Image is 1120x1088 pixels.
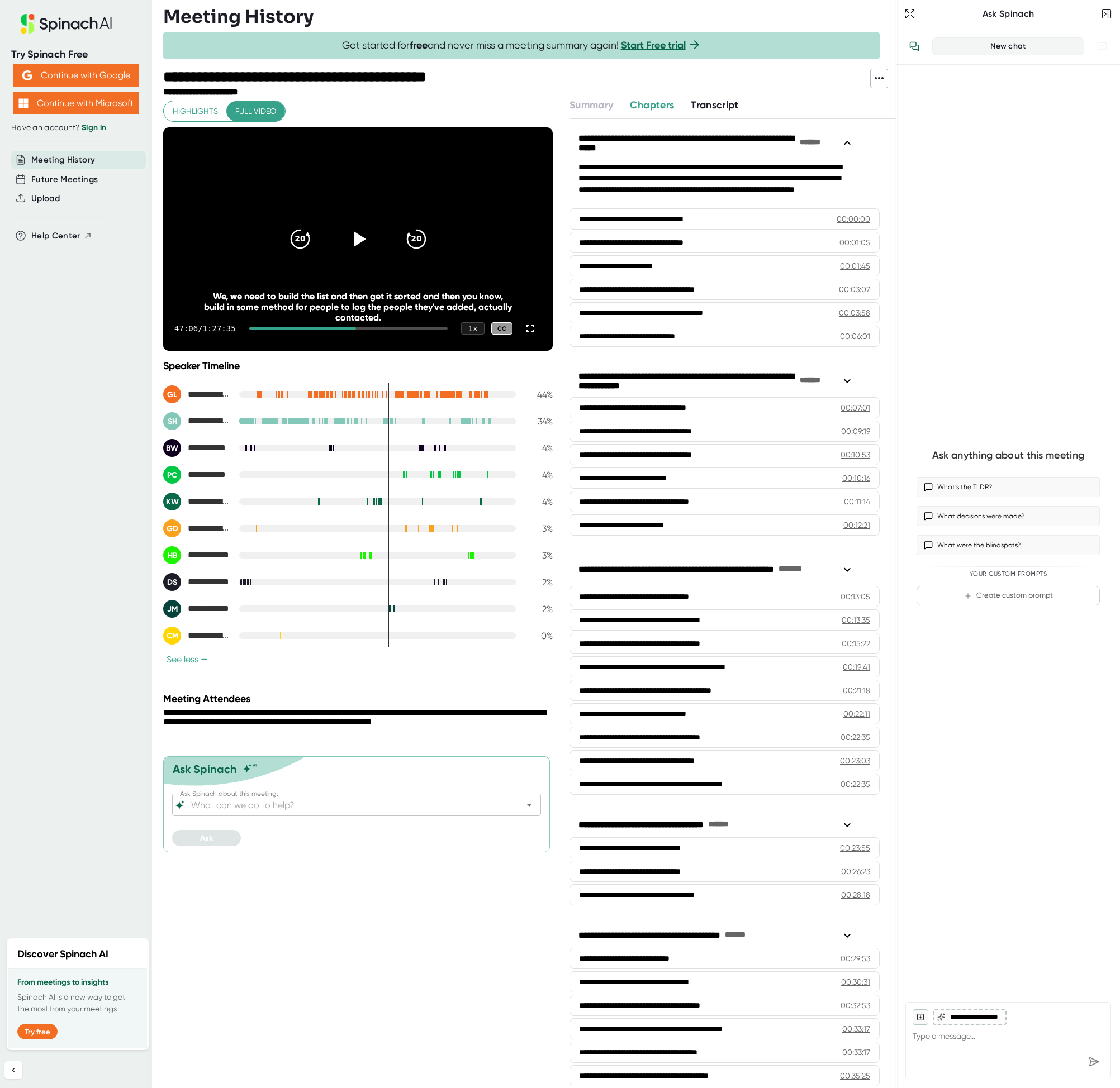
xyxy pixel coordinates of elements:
div: Craig McTavish [163,627,230,645]
div: GD [163,519,181,537]
div: HB [163,546,181,564]
div: 00:22:35 [841,779,870,790]
button: Close conversation sidebar [1099,6,1114,22]
button: Upload [31,192,60,205]
button: Help Center [31,230,92,242]
div: 00:01:05 [839,237,870,248]
p: Spinach AI is a new way to get the most from your meetings [17,991,138,1015]
div: Speaker Timeline [163,360,553,372]
div: SH [163,412,181,430]
a: Start Free trial [621,39,686,51]
div: Meeting Attendees [163,693,556,705]
div: GL [163,385,181,403]
img: Aehbyd4JwY73AAAAAElFTkSuQmCC [22,70,32,80]
div: Your Custom Prompts [917,570,1100,578]
div: Stryker Hankins [163,412,230,430]
div: BW [163,439,181,457]
div: 4 % [525,443,553,454]
span: Highlights [173,104,218,118]
div: We, we need to build the list and then get it sorted and then you know, build in some method for ... [202,291,514,323]
div: Ask Spinach [918,8,1099,20]
div: 00:35:25 [840,1070,870,1081]
div: 00:03:07 [839,284,870,295]
h3: Meeting History [163,6,314,27]
span: − [201,655,208,664]
button: Open [521,797,537,813]
button: What were the blindspots? [917,535,1100,555]
div: 3 % [525,550,553,561]
button: View conversation history [903,35,926,58]
div: 00:12:21 [843,519,870,531]
div: DS [163,573,181,591]
div: PC [163,466,181,484]
div: 00:33:17 [842,1047,870,1058]
div: Ask Spinach [173,762,237,776]
div: JM [163,600,181,618]
div: Have an account? [11,123,141,133]
div: 00:29:53 [841,953,870,964]
div: 1 x [461,322,485,335]
div: KW [163,493,181,510]
div: CC [491,322,512,335]
div: Bill Warman [163,439,230,457]
button: Chapters [630,98,674,113]
div: 00:11:14 [844,496,870,507]
div: 00:32:53 [841,1000,870,1011]
div: Try Spinach Free [11,48,141,61]
div: 00:23:55 [840,842,870,853]
div: 00:13:05 [841,591,870,602]
button: Try free [17,1024,58,1039]
div: 44 % [525,389,553,400]
div: 00:22:11 [843,708,870,719]
b: free [410,39,428,51]
div: CM [163,627,181,645]
span: Full video [235,104,276,118]
a: Sign in [82,123,106,132]
button: Meeting History [31,154,95,166]
div: 00:28:18 [841,889,870,900]
button: Collapse sidebar [4,1061,22,1079]
div: 00:00:00 [837,213,870,225]
div: 00:13:35 [842,614,870,626]
div: 00:26:23 [841,866,870,877]
div: 3 % [525,523,553,534]
button: Ask [172,830,241,846]
button: Continue with Microsoft [13,92,139,114]
div: 0 % [525,631,553,641]
input: What can we do to help? [189,797,505,813]
span: Ask [200,833,213,843]
button: Continue with Google [13,64,139,87]
button: Highlights [164,101,227,122]
button: Future Meetings [31,173,98,186]
span: Get started for and never miss a meeting summary again! [342,39,701,52]
div: 00:06:01 [840,331,870,342]
button: Expand to Ask Spinach page [902,6,918,22]
div: Send message [1084,1052,1104,1072]
div: New chat [939,41,1077,51]
div: 00:33:17 [842,1023,870,1034]
div: 00:10:53 [841,449,870,460]
div: 00:23:03 [840,755,870,766]
div: 00:21:18 [843,685,870,696]
div: 00:10:16 [842,473,870,484]
div: 00:03:58 [839,307,870,318]
div: 00:22:35 [841,732,870,743]
button: See less− [163,653,211,665]
div: 00:19:41 [843,661,870,672]
button: Create custom prompt [917,586,1100,605]
h2: Discover Spinach AI [17,947,108,962]
div: 2 % [525,604,553,614]
button: Transcript [691,98,739,113]
div: 47:06 / 1:27:35 [174,324,236,333]
div: Ask anything about this meeting [932,449,1084,462]
button: Summary [570,98,613,113]
div: 00:30:31 [841,976,870,987]
span: Help Center [31,230,80,242]
span: Transcript [691,99,739,111]
div: 00:07:01 [841,402,870,413]
div: 34 % [525,416,553,427]
button: What decisions were made? [917,506,1100,526]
